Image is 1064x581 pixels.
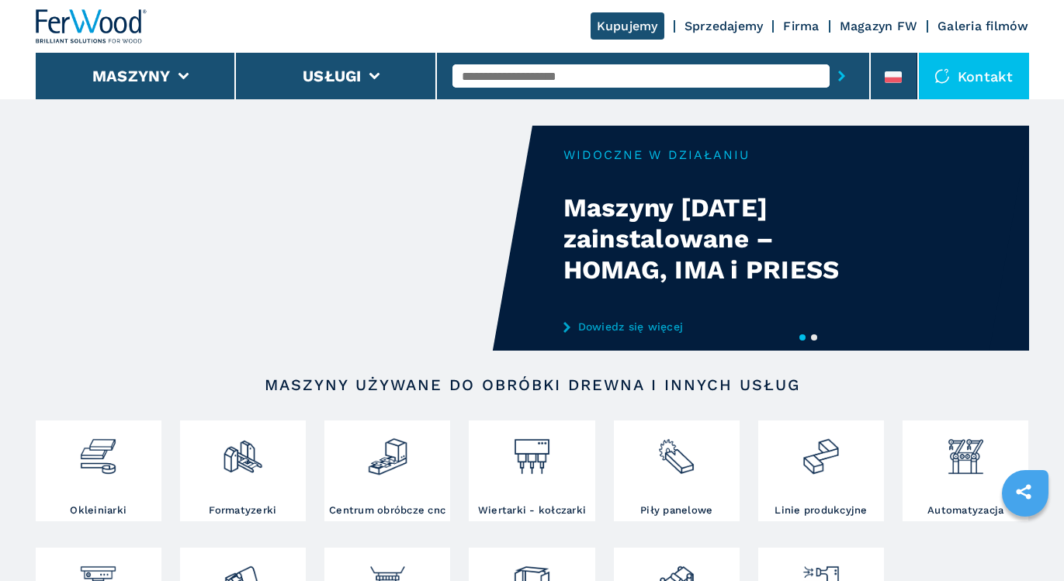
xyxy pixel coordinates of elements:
h2: Maszyny używane do obróbki drewna i innych usług [85,375,979,394]
img: automazione.png [945,424,986,477]
a: Magazyn FW [840,19,918,33]
a: Wiertarki - kołczarki [469,420,594,521]
button: Usługi [303,67,362,85]
a: Sprzedajemy [684,19,764,33]
img: Kontakt [934,68,950,84]
button: 1 [799,334,806,341]
img: Ferwood [36,9,147,43]
a: Firma [783,19,819,33]
img: linee_di_produzione_2.png [800,424,841,477]
h3: Okleiniarki [70,503,127,517]
a: Automatyzacja [903,420,1028,521]
h3: Linie produkcyjne [775,503,867,517]
a: Galeria filmów [937,19,1029,33]
button: 2 [811,334,817,341]
a: Piły panelowe [614,420,740,521]
div: Kontakt [919,53,1029,99]
a: sharethis [1004,472,1043,511]
h3: Automatyzacja [927,503,1003,517]
a: Centrum obróbcze cnc [324,420,450,521]
h3: Piły panelowe [640,503,712,517]
img: bordatrici_1.png [78,424,119,477]
a: Okleiniarki [36,420,161,521]
button: Maszyny [92,67,171,85]
img: foratrici_inseritrici_2.png [511,424,553,477]
img: centro_di_lavoro_cnc_2.png [367,424,408,477]
a: Formatyzerki [180,420,306,521]
h3: Formatyzerki [209,503,276,517]
img: squadratrici_2.png [222,424,263,477]
video: Your browser does not support the video tag. [36,126,532,351]
a: Kupujemy [591,12,664,40]
h3: Wiertarki - kołczarki [478,503,586,517]
h3: Centrum obróbcze cnc [329,503,445,517]
button: submit-button [830,58,854,94]
img: sezionatrici_2.png [656,424,697,477]
a: Dowiedz się więcej [563,320,868,333]
a: Linie produkcyjne [758,420,884,521]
